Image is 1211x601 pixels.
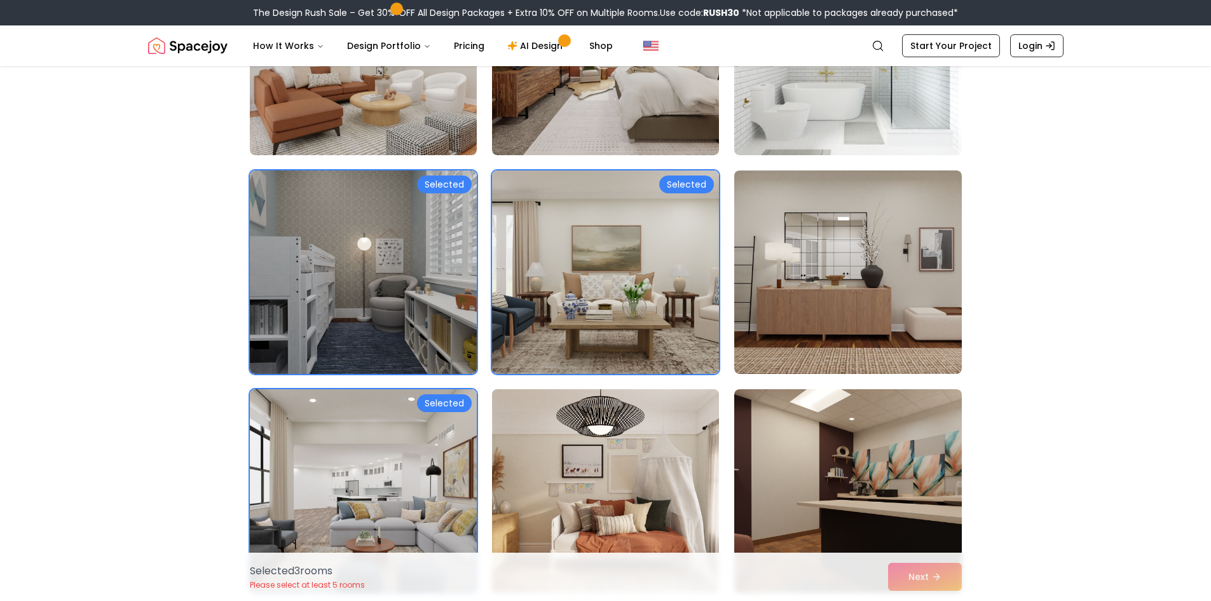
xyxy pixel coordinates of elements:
[243,33,623,59] nav: Main
[739,6,958,19] span: *Not applicable to packages already purchased*
[486,384,725,598] img: Room room-32
[148,25,1064,66] nav: Global
[497,33,577,59] a: AI Design
[902,34,1000,57] a: Start Your Project
[734,389,961,593] img: Room room-33
[253,6,958,19] div: The Design Rush Sale – Get 30% OFF All Design Packages + Extra 10% OFF on Multiple Rooms.
[148,33,228,59] a: Spacejoy
[444,33,495,59] a: Pricing
[148,33,228,59] img: Spacejoy Logo
[337,33,441,59] button: Design Portfolio
[659,176,714,193] div: Selected
[1010,34,1064,57] a: Login
[250,563,365,579] p: Selected 3 room s
[417,394,472,412] div: Selected
[734,170,961,374] img: Room room-30
[250,389,477,593] img: Room room-31
[492,170,719,374] img: Room room-29
[417,176,472,193] div: Selected
[250,580,365,590] p: Please select at least 5 rooms
[703,6,739,19] b: RUSH30
[250,170,477,374] img: Room room-28
[579,33,623,59] a: Shop
[643,38,659,53] img: United States
[243,33,334,59] button: How It Works
[660,6,739,19] span: Use code:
